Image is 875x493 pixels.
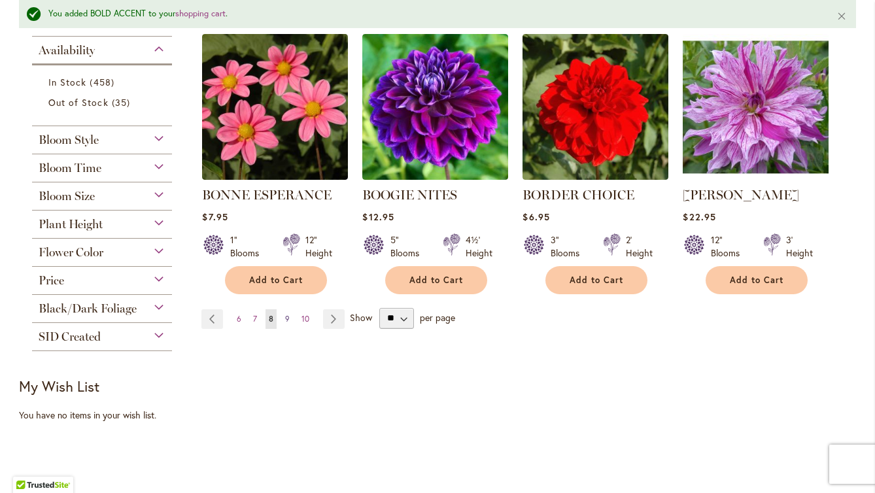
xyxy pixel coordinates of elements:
a: 6 [233,309,245,329]
span: Bloom Time [39,161,101,175]
button: Add to Cart [385,266,487,294]
span: Add to Cart [409,275,463,286]
span: 6 [237,314,241,324]
img: Brandon Michael [683,34,829,180]
span: 458 [90,75,117,89]
span: 35 [112,95,133,109]
a: BONNE ESPERANCE [202,187,332,203]
img: BONNE ESPERANCE [202,34,348,180]
button: Add to Cart [545,266,647,294]
a: BORDER CHOICE [523,170,668,182]
a: BORDER CHOICE [523,187,634,203]
span: Out of Stock [48,96,109,109]
span: Availability [39,43,95,58]
a: 9 [282,309,293,329]
a: [PERSON_NAME] [683,187,799,203]
a: Brandon Michael [683,170,829,182]
span: 9 [285,314,290,324]
div: 2' Height [626,233,653,260]
div: 3' Height [786,233,813,260]
div: 12" Height [305,233,332,260]
div: 1" Blooms [230,233,267,260]
span: SID Created [39,330,101,344]
img: BORDER CHOICE [523,34,668,180]
div: You added BOLD ACCENT to your . [48,8,817,20]
img: BOOGIE NITES [362,34,508,180]
a: BONNE ESPERANCE [202,170,348,182]
a: In Stock 458 [48,75,159,89]
span: $12.95 [362,211,394,223]
span: 10 [301,314,309,324]
iframe: Launch Accessibility Center [10,447,46,483]
button: Add to Cart [706,266,808,294]
div: 5" Blooms [390,233,427,260]
span: Price [39,273,64,288]
span: Add to Cart [570,275,623,286]
span: Black/Dark Foliage [39,301,137,316]
span: $6.95 [523,211,549,223]
a: BOOGIE NITES [362,187,457,203]
span: Flower Color [39,245,103,260]
span: 8 [269,314,273,324]
button: Add to Cart [225,266,327,294]
span: per page [420,311,455,323]
span: $7.95 [202,211,228,223]
div: You have no items in your wish list. [19,409,194,422]
span: Show [350,311,372,323]
a: BOOGIE NITES [362,170,508,182]
span: Add to Cart [249,275,303,286]
div: 12" Blooms [711,233,747,260]
a: Out of Stock 35 [48,95,159,109]
span: 7 [253,314,257,324]
a: 10 [298,309,313,329]
div: 4½' Height [466,233,492,260]
span: Plant Height [39,217,103,231]
div: 3" Blooms [551,233,587,260]
strong: My Wish List [19,377,99,396]
span: Bloom Style [39,133,99,147]
span: In Stock [48,76,86,88]
a: 7 [250,309,260,329]
span: Add to Cart [730,275,783,286]
span: $22.95 [683,211,715,223]
span: Bloom Size [39,189,95,203]
a: shopping cart [175,8,226,19]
